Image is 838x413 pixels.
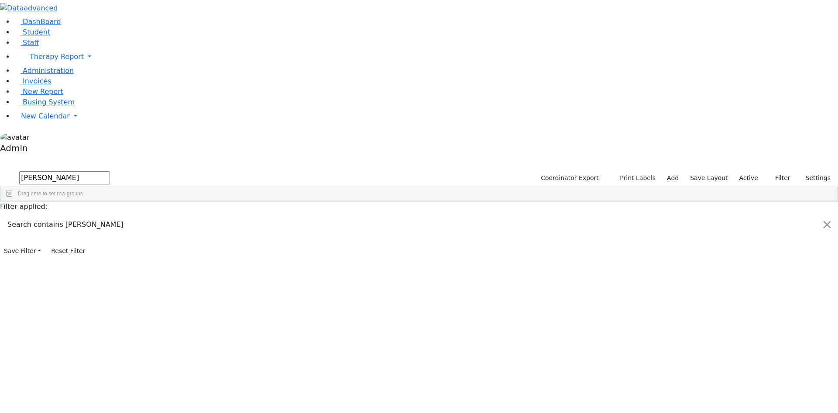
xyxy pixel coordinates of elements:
a: Therapy Report [14,48,838,66]
button: Save Layout [686,171,732,185]
button: Filter [764,171,794,185]
span: New Report [23,87,63,96]
span: Drag here to set row groups [18,191,83,197]
span: Busing System [23,98,75,106]
a: Add [663,171,683,185]
label: Active [735,171,762,185]
button: Print Labels [610,171,659,185]
a: DashBoard [14,17,61,26]
span: DashBoard [23,17,61,26]
a: New Report [14,87,63,96]
span: Staff [23,38,39,47]
span: Therapy Report [30,52,84,61]
button: Close [817,212,838,237]
button: Settings [794,171,835,185]
a: Invoices [14,77,52,85]
a: Busing System [14,98,75,106]
button: Reset Filter [47,244,89,258]
span: New Calendar [21,112,70,120]
a: Staff [14,38,39,47]
a: New Calendar [14,108,838,125]
span: Invoices [23,77,52,85]
input: Search [19,171,110,184]
span: Student [23,28,50,36]
button: Coordinator Export [535,171,603,185]
span: Administration [23,66,74,75]
a: Administration [14,66,74,75]
a: Student [14,28,50,36]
